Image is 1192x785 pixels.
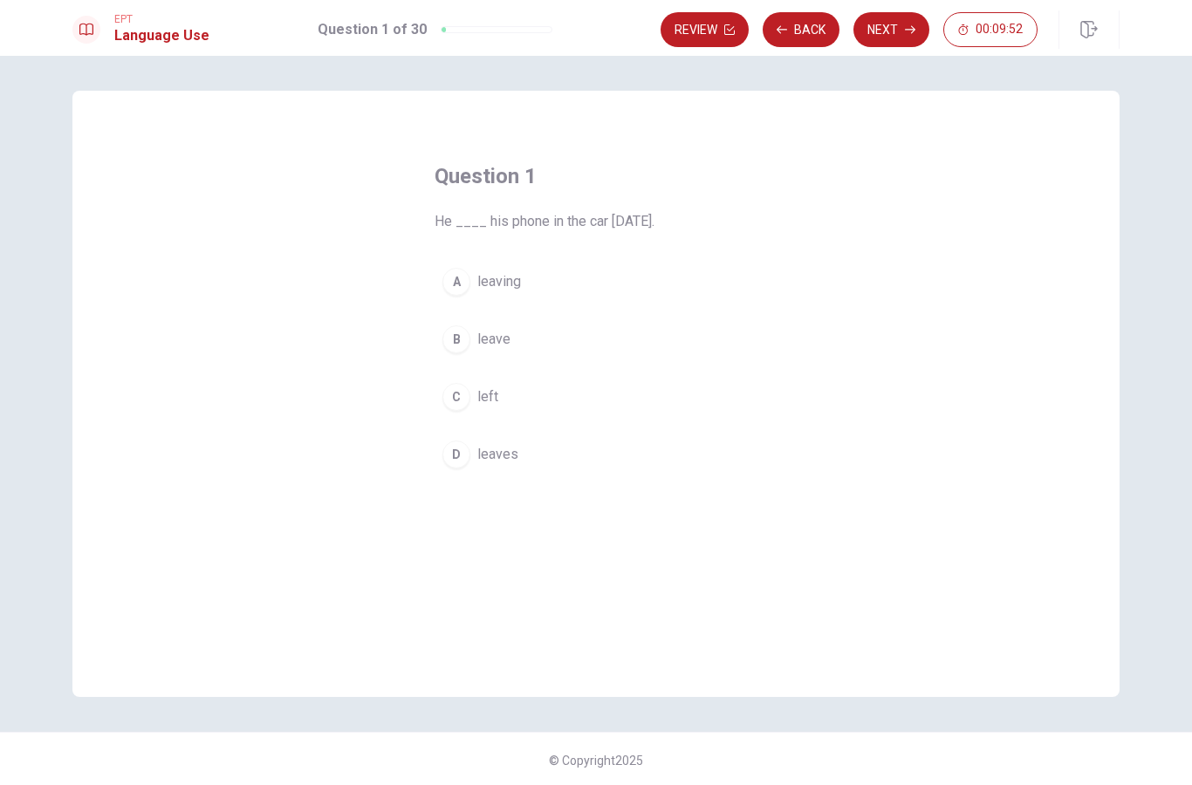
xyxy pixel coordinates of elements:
span: leaving [477,271,521,292]
button: Review [661,12,749,47]
h1: Language Use [114,25,209,46]
button: 00:09:52 [943,12,1038,47]
span: © Copyright 2025 [549,754,643,768]
h4: Question 1 [435,162,757,190]
div: D [442,440,470,468]
span: EPT [114,13,209,25]
span: leaves [477,444,518,465]
span: left [477,386,498,407]
span: He ____ his phone in the car [DATE]. [435,211,757,232]
div: B [442,325,470,353]
span: 00:09:52 [976,23,1023,37]
button: Bleave [435,317,757,361]
div: C [442,383,470,411]
button: Next [853,12,929,47]
button: Cleft [435,375,757,419]
button: Dleaves [435,433,757,476]
span: leave [477,329,510,350]
div: A [442,268,470,296]
button: Aleaving [435,260,757,304]
h1: Question 1 of 30 [318,19,427,40]
button: Back [763,12,839,47]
